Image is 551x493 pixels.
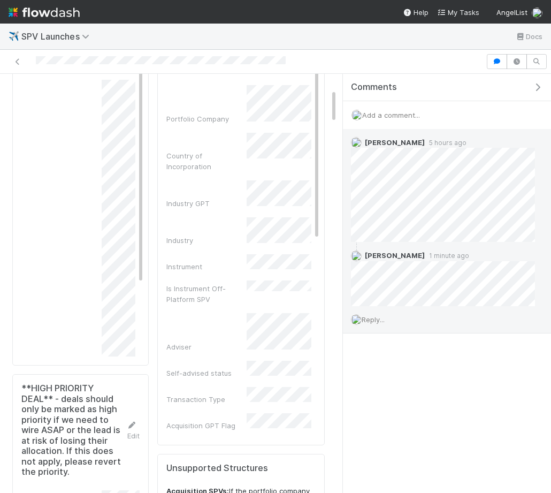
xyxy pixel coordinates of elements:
span: 5 hours ago [425,139,466,147]
div: Instrument [166,261,247,272]
img: avatar_18c010e4-930e-4480-823a-7726a265e9dd.png [351,314,362,325]
span: SPV Launches [21,31,95,42]
span: 1 minute ago [425,252,469,260]
img: avatar_18c010e4-930e-4480-823a-7726a265e9dd.png [532,7,542,18]
img: logo-inverted-e16ddd16eac7371096b0.svg [9,3,80,21]
h5: Unsupported Structures [166,463,316,474]
div: Adviser [166,342,247,352]
span: AngelList [496,8,527,17]
h5: **HIGH PRIORITY DEAL** - deals should only be marked as high priority if we need to wire ASAP or ... [21,383,127,477]
img: avatar_ac990a78-52d7-40f8-b1fe-cbbd1cda261e.png [351,137,362,148]
span: Add a comment... [362,111,420,119]
a: Docs [515,30,542,43]
div: Self-advised status [166,368,247,378]
div: Is Instrument Off-Platform SPV [166,283,247,305]
span: [PERSON_NAME] [365,138,425,147]
div: Industry [166,235,247,246]
span: Reply... [362,315,385,324]
span: Comments [351,82,397,93]
img: avatar_18c010e4-930e-4480-823a-7726a265e9dd.png [351,110,362,120]
span: ✈️ [9,32,19,41]
div: Transaction Type [166,394,247,405]
div: Country of Incorporation [166,150,247,172]
img: avatar_768cd48b-9260-4103-b3ef-328172ae0546.png [351,251,362,261]
a: My Tasks [437,7,479,18]
a: Edit [127,421,140,440]
span: [PERSON_NAME] [365,251,425,260]
div: Help [403,7,428,18]
div: Portfolio Company [166,113,247,124]
div: Industry GPT [166,198,247,209]
div: Acquisition GPT Flag [166,420,247,431]
span: My Tasks [437,8,479,17]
